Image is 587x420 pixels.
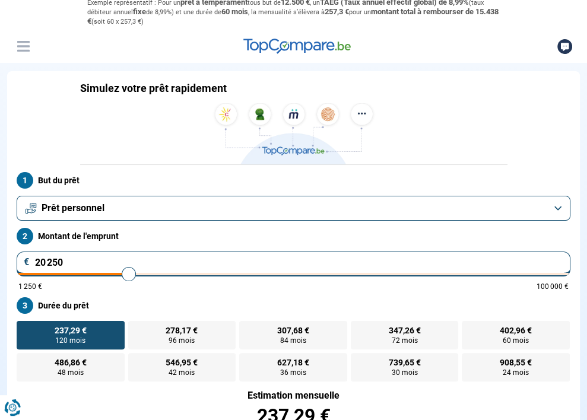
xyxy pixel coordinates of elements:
span: 60 mois [503,337,529,344]
span: 42 mois [169,369,195,376]
span: 100 000 € [537,283,569,290]
span: 48 mois [58,369,84,376]
label: Montant de l'emprunt [17,228,570,244]
span: 739,65 € [389,358,421,367]
div: Estimation mensuelle [17,391,570,400]
span: 120 mois [55,337,85,344]
span: € [24,257,30,267]
span: 257,3 € [325,7,349,16]
span: 72 mois [392,337,418,344]
img: TopCompare.be [211,103,377,164]
span: 96 mois [169,337,195,344]
span: 307,68 € [277,326,309,335]
span: montant total à rembourser de 15.438 € [87,7,499,26]
span: 24 mois [503,369,529,376]
span: 278,17 € [166,326,198,335]
span: 36 mois [280,369,306,376]
img: TopCompare [243,39,351,54]
span: 237,29 € [55,326,87,335]
span: 30 mois [392,369,418,376]
span: 84 mois [280,337,306,344]
span: 908,55 € [500,358,532,367]
span: 402,96 € [500,326,532,335]
label: But du prêt [17,172,570,189]
span: 60 mois [221,7,248,16]
span: 1 250 € [18,283,42,290]
h1: Simulez votre prêt rapidement [80,82,227,95]
span: 546,95 € [166,358,198,367]
span: 486,86 € [55,358,87,367]
span: fixe [133,7,146,16]
button: Prêt personnel [17,196,570,221]
span: Prêt personnel [42,202,104,215]
span: 627,18 € [277,358,309,367]
label: Durée du prêt [17,297,570,314]
span: 347,26 € [389,326,421,335]
button: Menu [14,37,32,55]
